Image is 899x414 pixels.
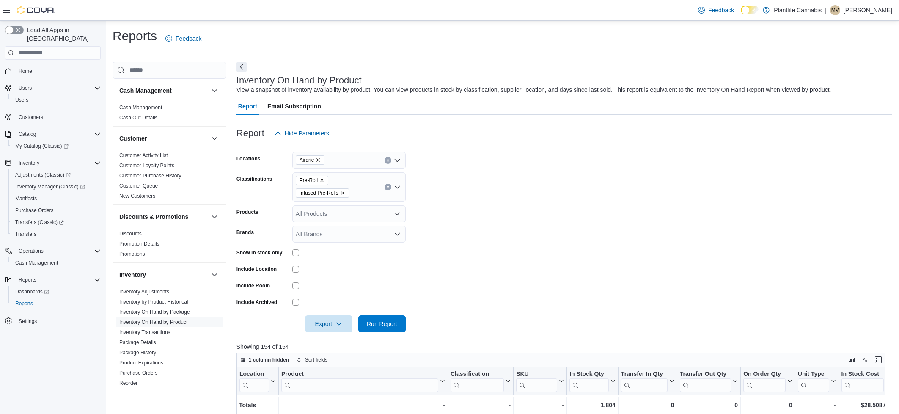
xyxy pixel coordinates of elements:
[12,229,40,239] a: Transfers
[12,95,101,105] span: Users
[830,5,840,15] div: Michael Vincent
[394,231,401,237] button: Open list of options
[285,129,329,138] span: Hide Parameters
[236,249,283,256] label: Show in stock only
[300,156,314,164] span: Airdrie
[236,209,258,215] label: Products
[236,128,264,138] h3: Report
[451,370,504,378] div: Classification
[5,61,101,349] nav: Complex example
[305,356,327,363] span: Sort fields
[119,359,163,366] span: Product Expirations
[296,176,328,185] span: Pre-Roll
[119,134,208,143] button: Customer
[798,370,829,378] div: Unit Type
[12,141,101,151] span: My Catalog (Classic)
[119,319,187,325] a: Inventory On Hand by Product
[119,240,159,247] span: Promotion Details
[8,193,104,204] button: Manifests
[516,370,557,378] div: SKU
[119,114,158,121] span: Cash Out Details
[119,231,142,237] a: Discounts
[569,370,609,378] div: In Stock Qty
[841,400,890,410] div: $28,508.63
[708,6,734,14] span: Feedback
[841,370,890,392] button: In Stock Cost
[113,229,226,262] div: Discounts & Promotions
[236,266,277,273] label: Include Location
[841,370,883,378] div: In Stock Cost
[236,86,831,94] div: View a snapshot of inventory availability by product. You can view products in stock by classific...
[113,102,226,126] div: Cash Management
[12,229,101,239] span: Transfers
[119,152,168,158] a: Customer Activity List
[385,184,391,190] button: Clear input
[774,5,822,15] p: Plantlife Cannabis
[15,66,36,76] a: Home
[209,212,220,222] button: Discounts & Promotions
[249,356,289,363] span: 1 column hidden
[119,309,190,315] a: Inventory On Hand by Package
[798,370,829,392] div: Unit Type
[825,5,827,15] p: |
[119,193,155,199] span: New Customers
[119,105,162,110] a: Cash Management
[12,170,74,180] a: Adjustments (Classic)
[119,360,163,366] a: Product Expirations
[119,298,188,305] span: Inventory by Product Historical
[15,275,101,285] span: Reports
[119,213,208,221] button: Discounts & Promotions
[176,34,201,43] span: Feedback
[209,133,220,144] button: Customer
[17,6,55,14] img: Cova
[239,370,269,392] div: Location
[340,190,345,196] button: Remove Infused Pre-Rolls from selection in this group
[119,319,187,326] span: Inventory On Hand by Product
[271,125,333,142] button: Hide Parameters
[516,370,557,392] div: SKU URL
[8,181,104,193] a: Inventory Manager (Classic)
[24,26,101,43] span: Load All Apps in [GEOGRAPHIC_DATA]
[2,111,104,123] button: Customers
[119,380,137,386] span: Reorder
[15,158,101,168] span: Inventory
[119,183,158,189] a: Customer Queue
[451,400,511,410] div: -
[394,184,401,190] button: Open list of options
[798,400,836,410] div: -
[209,86,220,96] button: Cash Management
[119,370,158,376] span: Purchase Orders
[8,204,104,216] button: Purchase Orders
[119,380,137,386] a: Reorder
[119,193,155,199] a: New Customers
[19,68,32,75] span: Home
[394,157,401,164] button: Open list of options
[873,355,883,365] button: Enter fullscreen
[451,370,511,392] button: Classification
[15,288,49,295] span: Dashboards
[569,370,616,392] button: In Stock Qty
[236,176,272,182] label: Classifications
[162,30,205,47] a: Feedback
[293,355,331,365] button: Sort fields
[743,370,786,378] div: On Order Qty
[841,370,883,392] div: In Stock Cost
[113,287,226,402] div: Inventory
[119,162,174,169] span: Customer Loyalty Points
[296,188,349,198] span: Infused Pre-Rolls
[119,173,181,179] a: Customer Purchase History
[319,178,324,183] button: Remove Pre-Roll from selection in this group
[12,205,57,215] a: Purchase Orders
[15,246,101,256] span: Operations
[113,150,226,204] div: Customer
[12,95,32,105] a: Users
[281,400,445,410] div: -
[15,158,43,168] button: Inventory
[316,157,321,163] button: Remove Airdrie from selection in this group
[12,258,101,268] span: Cash Management
[15,246,47,256] button: Operations
[236,282,270,289] label: Include Room
[119,339,156,345] a: Package Details
[119,270,146,279] h3: Inventory
[15,171,71,178] span: Adjustments (Classic)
